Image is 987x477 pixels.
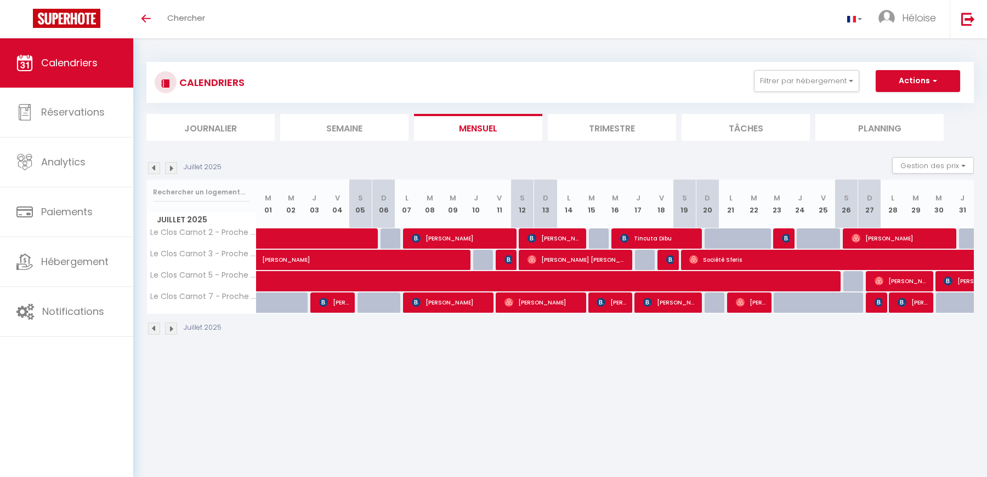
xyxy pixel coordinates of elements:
[898,292,928,313] span: [PERSON_NAME]
[280,180,303,228] th: 02
[588,193,595,203] abbr: M
[257,180,280,228] th: 01
[643,292,697,313] span: [PERSON_NAME]
[41,255,109,268] span: Hébergement
[567,193,570,203] abbr: L
[42,304,104,318] span: Notifications
[381,193,387,203] abbr: D
[149,271,258,279] span: Le Clos Carnot 5 - Proche Commodités
[604,180,627,228] th: 16
[736,292,767,313] span: [PERSON_NAME] [PERSON_NAME]
[504,292,581,313] span: [PERSON_NAME]
[474,193,478,203] abbr: J
[335,193,340,203] abbr: V
[821,193,826,203] abbr: V
[41,56,98,70] span: Calendriers
[184,162,222,173] p: Juillet 2025
[418,180,441,228] th: 08
[682,114,810,141] li: Tâches
[527,228,581,249] span: [PERSON_NAME]
[650,180,673,228] th: 18
[719,180,742,228] th: 21
[835,180,858,228] th: 26
[961,12,975,26] img: logout
[904,180,927,228] th: 29
[358,193,363,203] abbr: S
[912,193,919,203] abbr: M
[627,180,650,228] th: 17
[751,193,757,203] abbr: M
[520,193,525,203] abbr: S
[782,228,790,249] span: [PERSON_NAME]
[844,193,849,203] abbr: S
[927,180,950,228] th: 30
[557,180,580,228] th: 14
[41,105,105,119] span: Réservations
[153,182,250,202] input: Rechercher un logement...
[789,180,812,228] th: 24
[319,292,350,313] span: [PERSON_NAME]
[303,180,326,228] th: 03
[878,10,895,26] img: ...
[488,180,511,228] th: 11
[659,193,664,203] abbr: V
[372,180,395,228] th: 06
[729,193,733,203] abbr: L
[149,292,258,301] span: Le Clos Carnot 7 - Proche Commodités
[257,250,280,271] a: [PERSON_NAME]
[875,292,882,313] span: [PERSON_NAME]
[852,228,951,249] span: [PERSON_NAME]
[441,180,464,228] th: 09
[620,228,697,249] span: Tincuta Dibu
[960,193,965,203] abbr: J
[265,193,271,203] abbr: M
[146,114,275,141] li: Journalier
[412,292,489,313] span: [PERSON_NAME]
[867,193,872,203] abbr: D
[798,193,802,203] abbr: J
[673,180,696,228] th: 19
[580,180,603,228] th: 15
[497,193,502,203] abbr: V
[612,193,619,203] abbr: M
[543,193,548,203] abbr: D
[815,114,944,141] li: Planning
[41,205,93,219] span: Paiements
[326,180,349,228] th: 04
[184,323,222,333] p: Juillet 2025
[312,193,316,203] abbr: J
[349,180,372,228] th: 05
[511,180,534,228] th: 12
[177,70,245,95] h3: CALENDRIERS
[41,155,86,169] span: Analytics
[742,180,765,228] th: 22
[858,180,881,228] th: 27
[33,9,100,28] img: Super Booking
[527,249,627,270] span: [PERSON_NAME] [PERSON_NAME]
[902,11,936,25] span: Héloise
[167,12,205,24] span: Chercher
[147,212,256,228] span: Juillet 2025
[504,249,512,270] span: [PERSON_NAME]
[464,180,487,228] th: 10
[774,193,780,203] abbr: M
[548,114,676,141] li: Trimestre
[450,193,456,203] abbr: M
[534,180,557,228] th: 13
[682,193,687,203] abbr: S
[881,180,904,228] th: 28
[414,114,542,141] li: Mensuel
[705,193,710,203] abbr: D
[754,70,859,92] button: Filtrer par hébergement
[280,114,409,141] li: Semaine
[812,180,835,228] th: 25
[666,249,674,270] span: [PERSON_NAME]
[935,193,942,203] abbr: M
[149,250,258,258] span: Le Clos Carnot 3 - Proche Commodités
[405,193,409,203] abbr: L
[262,244,489,265] span: [PERSON_NAME]
[395,180,418,228] th: 07
[892,157,974,174] button: Gestion des prix
[149,228,258,237] span: Le Clos Carnot 2 - Proche Commodités
[765,180,789,228] th: 23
